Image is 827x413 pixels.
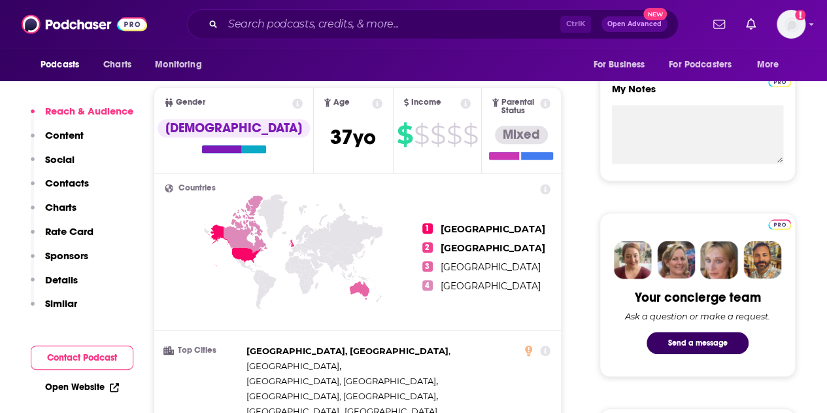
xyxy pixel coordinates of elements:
button: open menu [660,52,751,77]
a: Pro website [768,75,791,87]
span: Age [333,98,350,107]
img: Podchaser Pro [768,219,791,230]
p: Sponsors [45,249,88,262]
button: Sponsors [31,249,88,274]
p: Contacts [45,177,89,189]
button: Rate Card [31,225,93,249]
span: 1 [422,223,433,234]
img: Podchaser Pro [768,77,791,87]
button: open menu [146,52,218,77]
span: For Podcasters [669,56,732,74]
button: Similar [31,297,77,321]
div: Search podcasts, credits, & more... [187,9,679,39]
img: Barbara Profile [657,241,695,279]
button: Contact Podcast [31,346,133,370]
span: [GEOGRAPHIC_DATA] [441,242,545,254]
button: open menu [31,52,96,77]
h3: Top Cities [165,346,241,355]
button: open menu [584,52,661,77]
button: Contacts [31,177,89,201]
span: , [246,359,341,374]
span: 3 [422,261,433,272]
button: Charts [31,201,76,225]
button: Reach & Audience [31,105,133,129]
img: Jules Profile [700,241,738,279]
span: [GEOGRAPHIC_DATA], [GEOGRAPHIC_DATA] [246,376,436,386]
input: Search podcasts, credits, & more... [223,14,560,35]
span: Ctrl K [560,16,591,33]
span: Income [411,98,441,107]
span: More [757,56,779,74]
span: $ [447,124,462,145]
span: $ [397,124,413,145]
span: [GEOGRAPHIC_DATA], [GEOGRAPHIC_DATA] [246,346,448,356]
span: , [246,344,450,359]
button: Social [31,153,75,177]
p: Reach & Audience [45,105,133,117]
a: Show notifications dropdown [708,13,730,35]
p: Rate Card [45,225,93,238]
img: User Profile [777,10,805,39]
span: Charts [103,56,131,74]
span: [GEOGRAPHIC_DATA] [441,280,541,292]
label: My Notes [612,82,783,105]
button: Details [31,274,78,298]
span: [GEOGRAPHIC_DATA] [441,223,545,235]
span: $ [430,124,445,145]
a: Show notifications dropdown [741,13,761,35]
img: Jon Profile [743,241,781,279]
p: Content [45,129,84,141]
img: Podchaser - Follow, Share and Rate Podcasts [22,12,147,37]
span: [GEOGRAPHIC_DATA] [441,261,541,273]
span: [GEOGRAPHIC_DATA] [246,361,339,371]
div: Ask a question or make a request. [625,311,770,321]
span: Parental Status [501,98,538,115]
a: Pro website [768,217,791,230]
span: [GEOGRAPHIC_DATA], [GEOGRAPHIC_DATA] [246,391,436,401]
svg: Add a profile image [795,10,805,20]
span: $ [414,124,429,145]
span: , [246,374,438,389]
span: $ [463,124,478,145]
button: Send a message [647,332,749,354]
span: Countries [178,184,216,192]
span: Monitoring [155,56,201,74]
span: , [246,389,438,404]
span: 2 [422,242,433,253]
p: Charts [45,201,76,213]
p: Details [45,274,78,286]
span: 37 yo [330,124,376,150]
a: Open Website [45,382,119,393]
span: Open Advanced [607,21,662,27]
span: Podcasts [41,56,79,74]
div: Your concierge team [635,289,761,306]
button: Open AdvancedNew [601,16,667,32]
img: Sydney Profile [614,241,652,279]
button: Show profile menu [777,10,805,39]
a: Charts [95,52,139,77]
span: 4 [422,280,433,291]
span: For Business [593,56,645,74]
div: [DEMOGRAPHIC_DATA] [158,119,310,137]
button: open menu [748,52,796,77]
span: Logged in as JFarrellPR [777,10,805,39]
span: Gender [176,98,205,107]
button: Content [31,129,84,153]
div: Mixed [495,126,548,144]
p: Similar [45,297,77,310]
p: Social [45,153,75,166]
span: New [643,8,667,20]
